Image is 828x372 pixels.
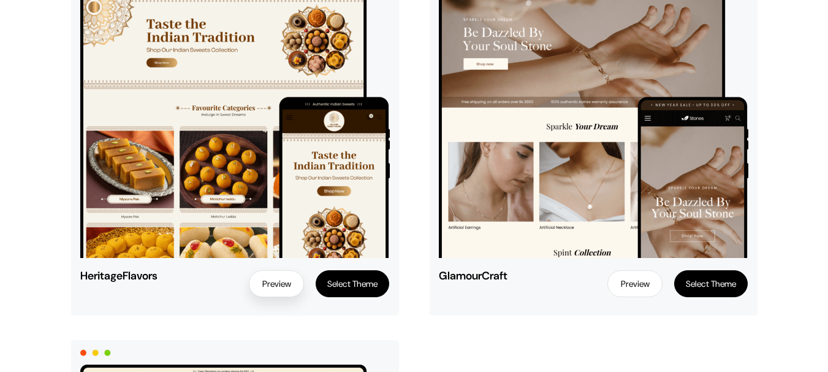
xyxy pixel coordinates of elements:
button: Select Theme [316,270,389,297]
button: Select Theme [674,270,748,297]
a: Preview [607,270,663,297]
a: Preview [249,270,304,297]
span: HeritageFlavors [80,270,171,281]
span: GlamourCraft [439,270,530,281]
